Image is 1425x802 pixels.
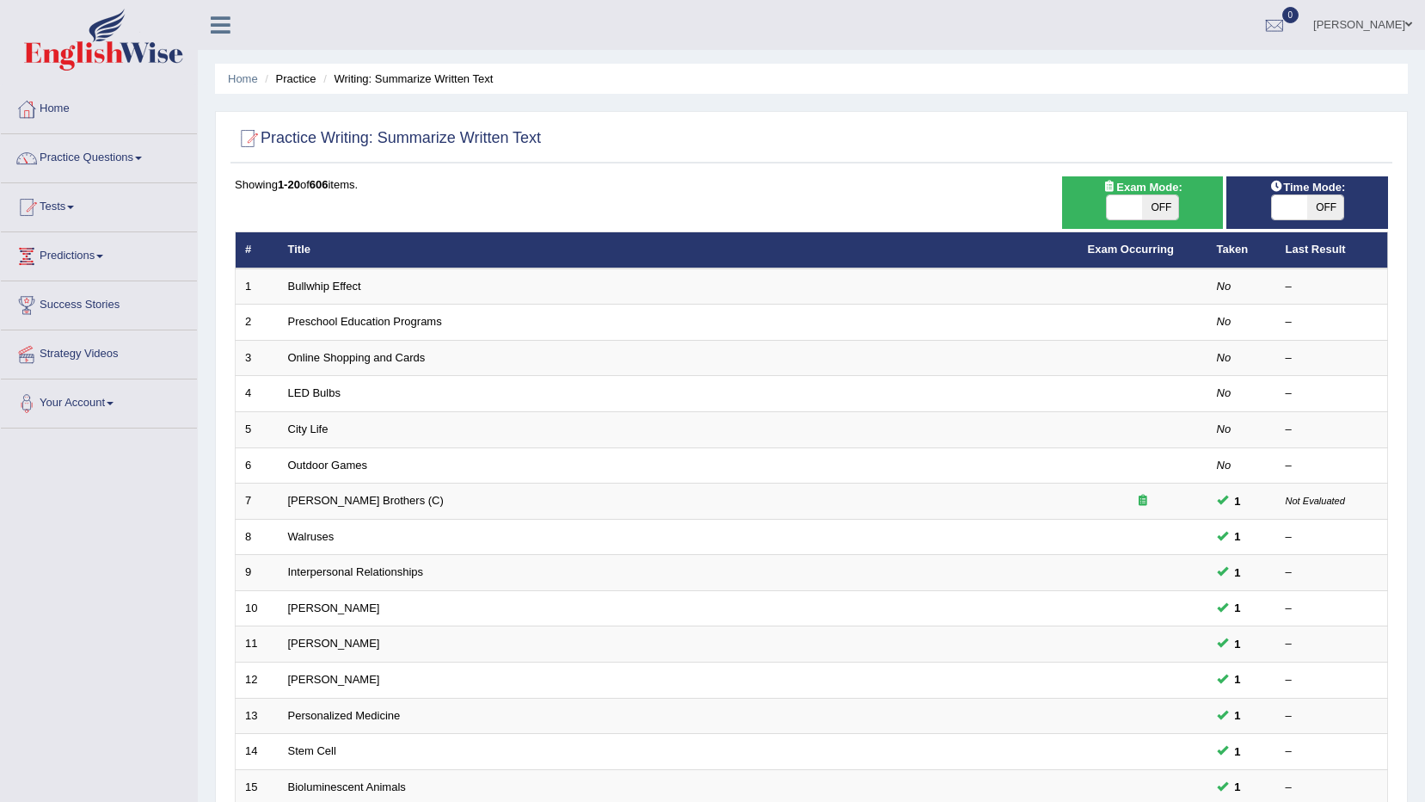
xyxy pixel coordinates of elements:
[1228,492,1248,510] span: You can still take this question
[1286,422,1379,438] div: –
[288,494,444,507] a: [PERSON_NAME] Brothers (C)
[1,183,197,226] a: Tests
[288,280,361,293] a: Bullwhip Effect
[236,340,279,376] td: 3
[1207,232,1276,268] th: Taken
[1217,315,1232,328] em: No
[236,555,279,591] td: 9
[288,673,380,686] a: [PERSON_NAME]
[1,281,197,324] a: Success Stories
[235,176,1388,193] div: Showing of items.
[228,72,258,85] a: Home
[236,626,279,663] td: 11
[236,376,279,412] td: 4
[236,232,279,268] th: #
[1286,279,1379,295] div: –
[236,447,279,484] td: 6
[1228,527,1248,546] span: You can still take this question
[1286,350,1379,367] div: –
[1286,780,1379,796] div: –
[1,232,197,275] a: Predictions
[1228,743,1248,761] span: You can still take this question
[1142,195,1178,219] span: OFF
[1286,672,1379,688] div: –
[236,268,279,305] td: 1
[236,662,279,698] td: 12
[288,565,424,578] a: Interpersonal Relationships
[236,734,279,770] td: 14
[1,330,197,373] a: Strategy Videos
[236,590,279,626] td: 10
[288,351,426,364] a: Online Shopping and Cards
[319,71,493,87] li: Writing: Summarize Written Text
[1286,314,1379,330] div: –
[1,379,197,423] a: Your Account
[1088,243,1174,256] a: Exam Occurring
[1217,459,1232,472] em: No
[1217,386,1232,399] em: No
[1228,564,1248,582] span: You can still take this question
[1286,708,1379,725] div: –
[1228,599,1248,617] span: You can still take this question
[288,459,368,472] a: Outdoor Games
[288,530,335,543] a: Walruses
[1088,493,1198,509] div: Exam occurring question
[235,126,541,151] h2: Practice Writing: Summarize Written Text
[1286,743,1379,760] div: –
[1228,706,1248,725] span: You can still take this question
[288,315,442,328] a: Preschool Education Programs
[288,601,380,614] a: [PERSON_NAME]
[1217,280,1232,293] em: No
[288,386,341,399] a: LED Bulbs
[1228,635,1248,653] span: You can still take this question
[1228,778,1248,796] span: You can still take this question
[288,709,401,722] a: Personalized Medicine
[279,232,1078,268] th: Title
[236,484,279,520] td: 7
[1228,670,1248,688] span: You can still take this question
[236,412,279,448] td: 5
[288,780,406,793] a: Bioluminescent Animals
[236,698,279,734] td: 13
[288,744,336,757] a: Stem Cell
[1286,564,1379,581] div: –
[1282,7,1299,23] span: 0
[1096,178,1189,196] span: Exam Mode:
[236,519,279,555] td: 8
[288,637,380,650] a: [PERSON_NAME]
[1286,529,1379,546] div: –
[1062,176,1224,229] div: Show exams occurring in exams
[261,71,316,87] li: Practice
[1,134,197,177] a: Practice Questions
[1217,423,1232,435] em: No
[1286,636,1379,652] div: –
[1217,351,1232,364] em: No
[1307,195,1343,219] span: OFF
[1286,386,1379,402] div: –
[278,178,300,191] b: 1-20
[1286,458,1379,474] div: –
[288,423,329,435] a: City Life
[236,305,279,341] td: 2
[310,178,329,191] b: 606
[1262,178,1352,196] span: Time Mode:
[1,85,197,128] a: Home
[1286,601,1379,617] div: –
[1286,496,1345,506] small: Not Evaluated
[1276,232,1388,268] th: Last Result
